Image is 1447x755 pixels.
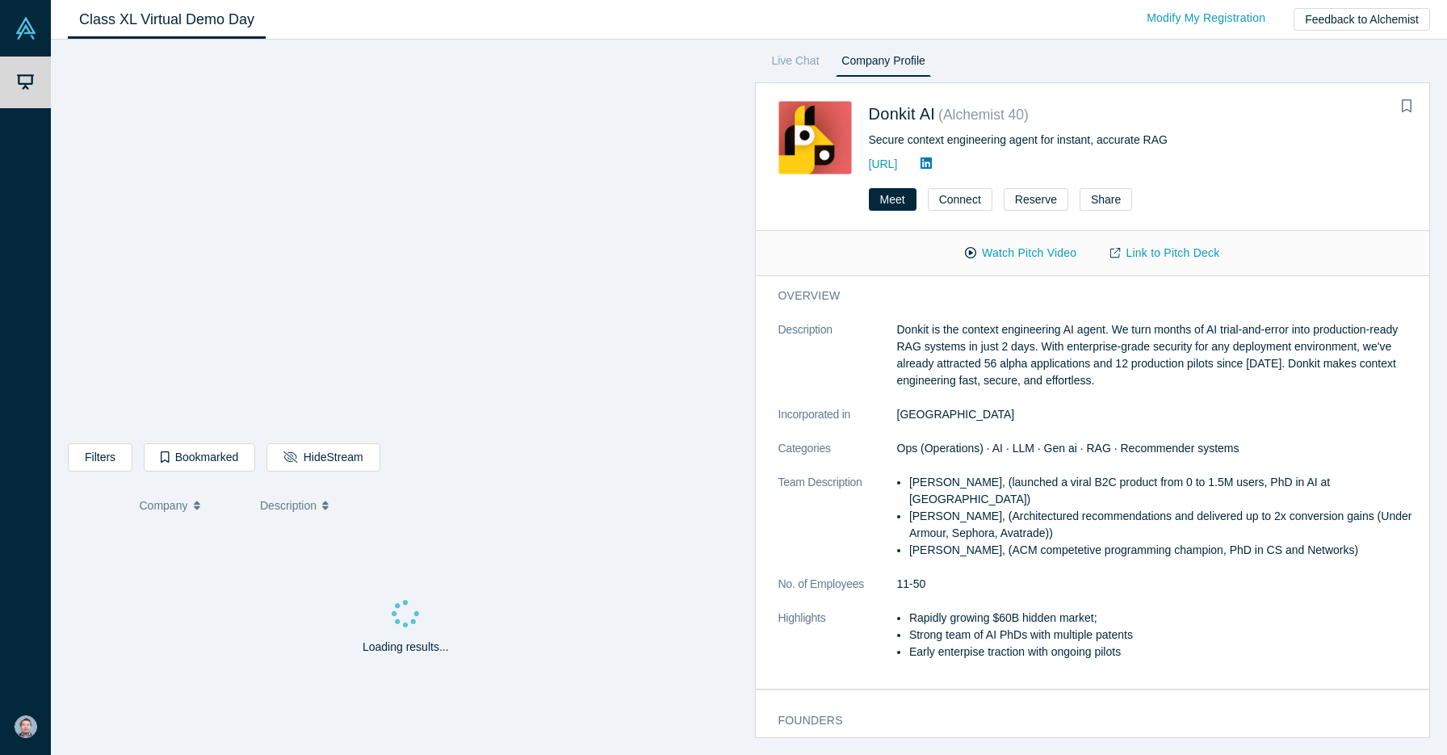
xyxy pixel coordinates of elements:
[897,406,1420,423] dd: [GEOGRAPHIC_DATA]
[766,51,825,77] a: Live Chat
[938,107,1029,123] small: ( Alchemist 40 )
[1080,188,1132,211] button: Share
[15,17,37,40] img: Alchemist Vault Logo
[909,627,1419,644] li: Strong team of AI PhDs with multiple patents
[266,443,380,472] button: HideStream
[869,105,936,123] a: Donkit AI
[260,489,317,522] span: Description
[897,442,1239,455] span: Ops (Operations) · AI · LLM · Gen ai · RAG · Recommender systems
[778,101,852,174] img: Donkit AI's Logo
[869,188,916,211] button: Meet
[140,489,188,522] span: Company
[897,576,1420,593] dd: 11-50
[897,321,1420,389] p: Donkit is the context engineering AI agent. We turn months of AI trial-and-error into production-...
[909,474,1419,508] li: [PERSON_NAME], (launched a viral B2C product from 0 to 1.5M users, PhD in AI at [GEOGRAPHIC_DATA])
[15,715,37,738] img: Feng Chi Wang's Account
[68,1,266,39] a: Class XL Virtual Demo Day
[1004,188,1068,211] button: Reserve
[869,132,1407,149] div: Secure context engineering agent for instant, accurate RAG
[778,440,897,474] dt: Categories
[140,489,244,522] button: Company
[144,443,255,472] button: Bookmarked
[909,644,1419,661] li: Early enterpise traction with ongoing pilots
[869,157,898,170] a: [URL]
[68,443,132,472] button: Filters
[778,406,897,440] dt: Incorporated in
[69,52,743,431] iframe: Alchemist Class XL Demo Day: Vault
[260,489,732,522] button: Description
[363,639,449,656] p: Loading results...
[778,287,1397,304] h3: overview
[909,508,1419,542] li: [PERSON_NAME], (Architectured recommendations and delivered up to 2x conversion gains (Under Armo...
[948,239,1093,267] button: Watch Pitch Video
[836,51,930,77] a: Company Profile
[909,610,1419,627] li: Rapidly growing $60B hidden market;
[1294,8,1430,31] button: Feedback to Alchemist
[778,321,897,406] dt: Description
[778,610,897,677] dt: Highlights
[1130,4,1282,32] a: Modify My Registration
[909,542,1419,559] li: [PERSON_NAME], (ACM competetive programming champion, PhD in CS and Networks)
[778,576,897,610] dt: No. of Employees
[1093,239,1236,267] a: Link to Pitch Deck
[778,712,1397,729] h3: Founders
[928,188,992,211] button: Connect
[1395,95,1418,118] button: Bookmark
[778,474,897,576] dt: Team Description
